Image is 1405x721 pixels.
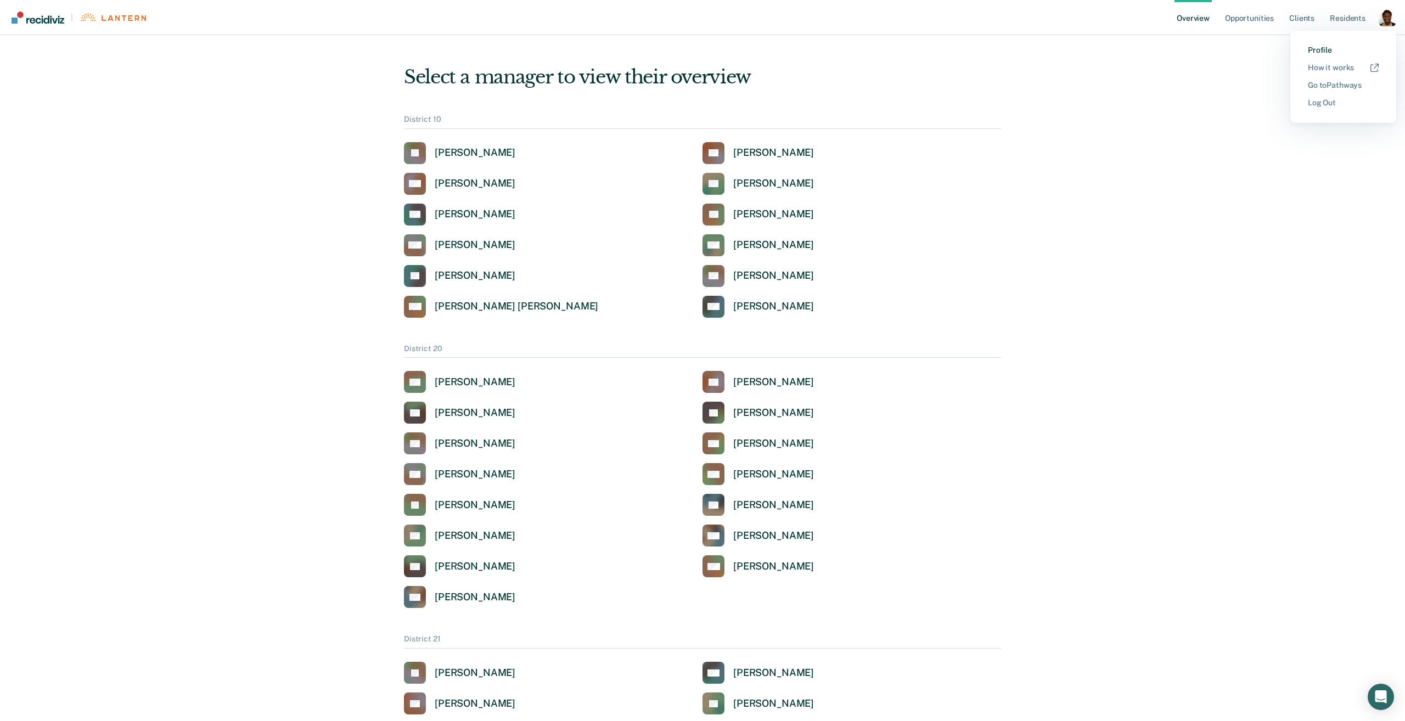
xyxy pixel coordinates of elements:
[404,555,515,577] a: [PERSON_NAME]
[1379,9,1396,26] button: Profile dropdown button
[435,376,515,388] div: [PERSON_NAME]
[404,142,515,164] a: [PERSON_NAME]
[733,560,814,573] div: [PERSON_NAME]
[733,208,814,221] div: [PERSON_NAME]
[733,468,814,481] div: [PERSON_NAME]
[1308,63,1379,72] a: How it works
[435,530,515,542] div: [PERSON_NAME]
[702,296,814,318] a: [PERSON_NAME]
[404,371,515,393] a: [PERSON_NAME]
[80,13,146,21] img: Lantern
[435,407,515,419] div: [PERSON_NAME]
[435,697,515,710] div: [PERSON_NAME]
[733,407,814,419] div: [PERSON_NAME]
[1308,46,1379,55] a: Profile
[12,12,64,24] img: Recidiviz
[702,525,814,547] a: [PERSON_NAME]
[404,634,1001,649] div: District 21
[404,692,515,714] a: [PERSON_NAME]
[702,692,814,714] a: [PERSON_NAME]
[404,296,598,318] a: [PERSON_NAME] [PERSON_NAME]
[702,234,814,256] a: [PERSON_NAME]
[702,265,814,287] a: [PERSON_NAME]
[404,525,515,547] a: [PERSON_NAME]
[404,402,515,424] a: [PERSON_NAME]
[435,667,515,679] div: [PERSON_NAME]
[702,173,814,195] a: [PERSON_NAME]
[404,344,1001,358] div: District 20
[702,371,814,393] a: [PERSON_NAME]
[435,591,515,604] div: [PERSON_NAME]
[435,147,515,159] div: [PERSON_NAME]
[404,234,515,256] a: [PERSON_NAME]
[435,560,515,573] div: [PERSON_NAME]
[1368,684,1394,710] div: Open Intercom Messenger
[702,555,814,577] a: [PERSON_NAME]
[702,432,814,454] a: [PERSON_NAME]
[404,463,515,485] a: [PERSON_NAME]
[404,173,515,195] a: [PERSON_NAME]
[733,530,814,542] div: [PERSON_NAME]
[702,142,814,164] a: [PERSON_NAME]
[1308,98,1379,108] a: Log Out
[404,662,515,684] a: [PERSON_NAME]
[702,494,814,516] a: [PERSON_NAME]
[435,300,598,313] div: [PERSON_NAME] [PERSON_NAME]
[435,208,515,221] div: [PERSON_NAME]
[702,204,814,226] a: [PERSON_NAME]
[733,667,814,679] div: [PERSON_NAME]
[702,463,814,485] a: [PERSON_NAME]
[733,300,814,313] div: [PERSON_NAME]
[404,115,1001,129] div: District 10
[702,662,814,684] a: [PERSON_NAME]
[733,147,814,159] div: [PERSON_NAME]
[1308,81,1379,90] a: Go to Pathways
[404,494,515,516] a: [PERSON_NAME]
[733,437,814,450] div: [PERSON_NAME]
[733,499,814,511] div: [PERSON_NAME]
[435,468,515,481] div: [PERSON_NAME]
[404,265,515,287] a: [PERSON_NAME]
[404,432,515,454] a: [PERSON_NAME]
[435,437,515,450] div: [PERSON_NAME]
[435,499,515,511] div: [PERSON_NAME]
[404,66,1001,88] div: Select a manager to view their overview
[733,269,814,282] div: [PERSON_NAME]
[435,177,515,190] div: [PERSON_NAME]
[733,177,814,190] div: [PERSON_NAME]
[404,204,515,226] a: [PERSON_NAME]
[404,586,515,608] a: [PERSON_NAME]
[1290,31,1396,123] div: Profile menu
[435,239,515,251] div: [PERSON_NAME]
[702,402,814,424] a: [PERSON_NAME]
[64,13,80,22] span: |
[733,697,814,710] div: [PERSON_NAME]
[733,239,814,251] div: [PERSON_NAME]
[733,376,814,388] div: [PERSON_NAME]
[435,269,515,282] div: [PERSON_NAME]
